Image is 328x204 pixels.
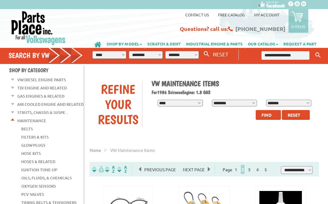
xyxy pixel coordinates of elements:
button: Find [256,110,281,120]
a: Glow Plugs [21,141,45,149]
a: SCRATCH & DENT [145,38,183,49]
span: VW maintenance items [110,147,155,153]
a: Next Page [180,167,208,172]
img: filterpricelow.svg [92,166,104,173]
a: REQUEST A PART [281,38,319,49]
h4: Shop By Category [9,67,84,73]
h1: VW Maintenance Items [152,79,314,88]
a: Ignition Tune-up [21,166,57,174]
button: Keyword Search [313,50,323,60]
a: Maintenance [17,117,46,125]
a: Struts, Chassis & Suspe... [17,109,68,116]
span: RESET [213,51,228,57]
a: 3 [247,167,252,172]
img: Sort by Headline [104,166,116,173]
p: 0 items [292,24,305,29]
a: Air Cooled Engine and Related [17,100,84,108]
a: Previous Page [139,167,180,172]
a: SHOP BY MODEL [104,38,145,49]
a: Contact us [185,12,209,17]
a: Oils, Fluids, & Chemicals [21,174,72,182]
span: Previous Page [141,165,179,174]
a: My Account [254,12,279,17]
span: 2 [241,165,244,174]
button: Search By VW... [201,50,212,59]
span: Find [261,112,272,118]
a: Filters & Kits [21,133,49,141]
a: Hoses & Related [21,158,55,166]
h4: Search by VW [9,51,83,60]
a: OUR CATALOG [245,38,281,49]
span: Next Page [180,165,208,174]
button: RESET [210,50,231,59]
img: Parts Place Inc! [11,11,66,45]
a: Home [90,147,101,153]
span: For [152,89,157,95]
a: Gas Engines & Related [17,92,64,100]
a: TDI Engine and Related [17,84,67,92]
span: Engine: 1.8 GAS [182,89,210,95]
a: Belts [21,125,33,133]
div: Refine Your Results [94,82,142,127]
span: Reset [288,112,300,118]
div: Page [215,164,277,174]
h2: 1986 Scirocco [152,89,314,95]
a: 5 [263,167,268,172]
button: Reset [282,110,310,120]
a: 4 [255,167,260,172]
a: INDUSTRIAL ENGINE & PARTS [183,38,245,49]
a: Free Catalog [218,12,245,17]
a: Hose Kits [21,149,41,157]
a: 0 items [289,9,308,33]
a: 1 [233,167,239,172]
img: Sort by Sales Rank [116,166,128,173]
a: Oxygen Sensors [21,182,56,190]
a: PCV Valves [21,190,44,198]
a: VW Diesel Engine Parts [17,76,66,84]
